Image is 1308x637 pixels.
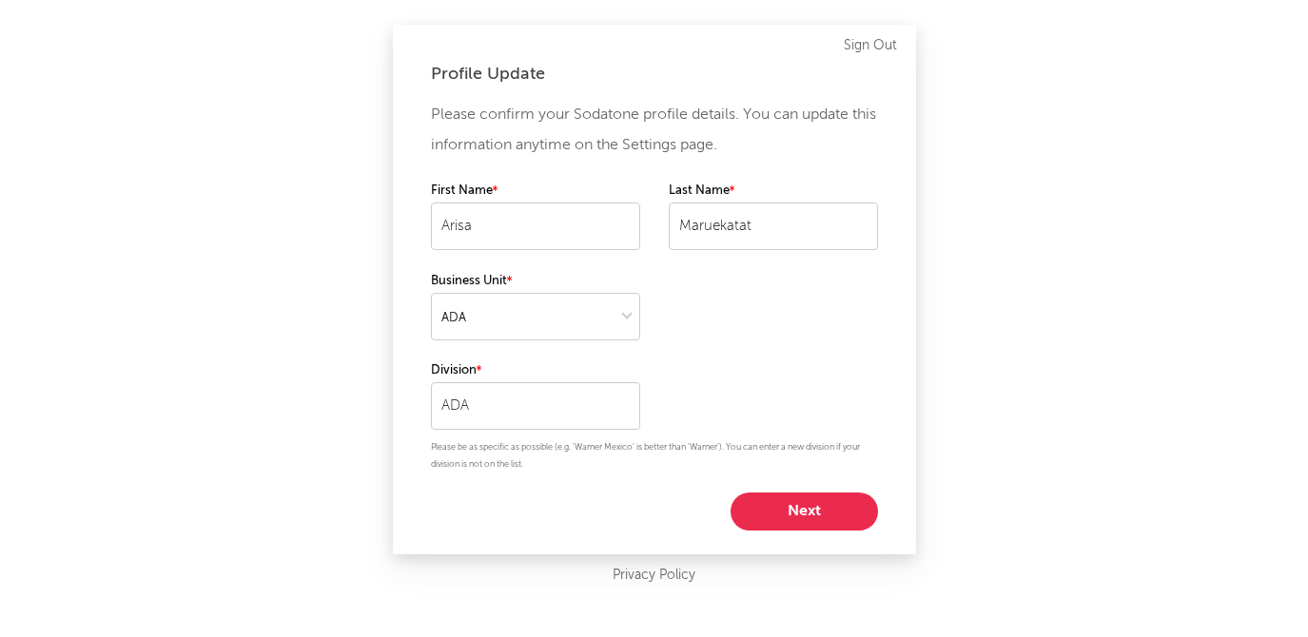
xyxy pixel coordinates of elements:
p: Please confirm your Sodatone profile details. You can update this information anytime on the Sett... [431,100,878,161]
input: Your first name [431,203,640,250]
p: Please be as specific as possible (e.g. 'Warner Mexico' is better than 'Warner'). You can enter a... [431,439,878,473]
label: Last Name [669,180,878,203]
label: First Name [431,180,640,203]
label: Business Unit [431,270,640,293]
input: Your last name [669,203,878,250]
a: Privacy Policy [613,564,695,588]
div: Profile Update [431,63,878,86]
a: Sign Out [844,34,897,57]
input: Your division [431,382,640,430]
label: Division [431,359,640,382]
button: Next [731,492,878,531]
